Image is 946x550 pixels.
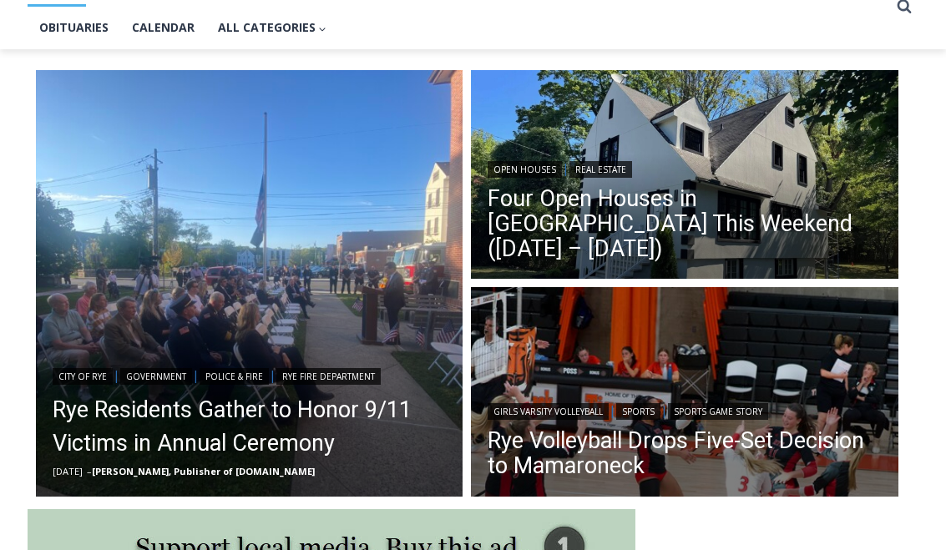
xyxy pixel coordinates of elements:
[120,369,192,386] a: Government
[36,71,463,498] img: (PHOTO: The City of Rye's annual September 11th Commemoration Ceremony on Thursday, September 11,...
[87,466,92,478] span: –
[488,162,562,179] a: Open Houses
[488,187,882,262] a: Four Open Houses in [GEOGRAPHIC_DATA] This Weekend ([DATE] – [DATE])
[206,8,339,49] button: Child menu of All Categories
[53,369,113,386] a: City of Rye
[200,369,269,386] a: Police & Fire
[53,366,447,386] div: | | |
[175,49,241,137] div: Co-sponsored by Westchester County Parks
[488,404,609,421] a: Girls Varsity Volleyball
[488,159,882,179] div: |
[276,369,381,386] a: Rye Fire Department
[471,288,898,502] a: Read More Rye Volleyball Drops Five-Set Decision to Mamaroneck
[488,429,882,479] a: Rye Volleyball Drops Five-Set Decision to Mamaroneck
[569,162,632,179] a: Real Estate
[471,71,898,285] a: Read More Four Open Houses in Rye This Weekend (September 13 – 14)
[488,401,882,421] div: | |
[1,168,168,208] a: Open Tues. - Sun. [PHONE_NUMBER]
[195,141,203,158] div: 6
[53,466,83,478] time: [DATE]
[1,166,250,208] a: [PERSON_NAME] Read Sanctuary Fall Fest: [DATE]
[120,8,206,49] a: Calendar
[402,162,809,208] a: Intern @ [DOMAIN_NAME]
[175,141,183,158] div: 1
[471,288,898,502] img: (PHOTO: The Rye Volleyball team celebrates a point against the Mamaroneck Tigers on September 11,...
[92,466,315,478] a: [PERSON_NAME], Publisher of [DOMAIN_NAME]
[5,172,164,235] span: Open Tues. - Sun. [PHONE_NUMBER]
[437,166,774,204] span: Intern @ [DOMAIN_NAME]
[422,1,789,162] div: "[PERSON_NAME] and I covered the [DATE] Parade, which was a really eye opening experience as I ha...
[172,104,245,199] div: "the precise, almost orchestrated movements of cutting and assembling sushi and [PERSON_NAME] mak...
[668,404,768,421] a: Sports Game Story
[53,394,447,461] a: Rye Residents Gather to Honor 9/11 Victims in Annual Ceremony
[36,71,463,498] a: Read More Rye Residents Gather to Honor 9/11 Victims in Annual Ceremony
[28,8,120,49] a: Obituaries
[471,71,898,285] img: 506 Midland Avenue, Rye
[187,141,191,158] div: /
[13,168,222,206] h4: [PERSON_NAME] Read Sanctuary Fall Fest: [DATE]
[1,1,166,166] img: s_800_29ca6ca9-f6cc-433c-a631-14f6620ca39b.jpeg
[616,404,660,421] a: Sports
